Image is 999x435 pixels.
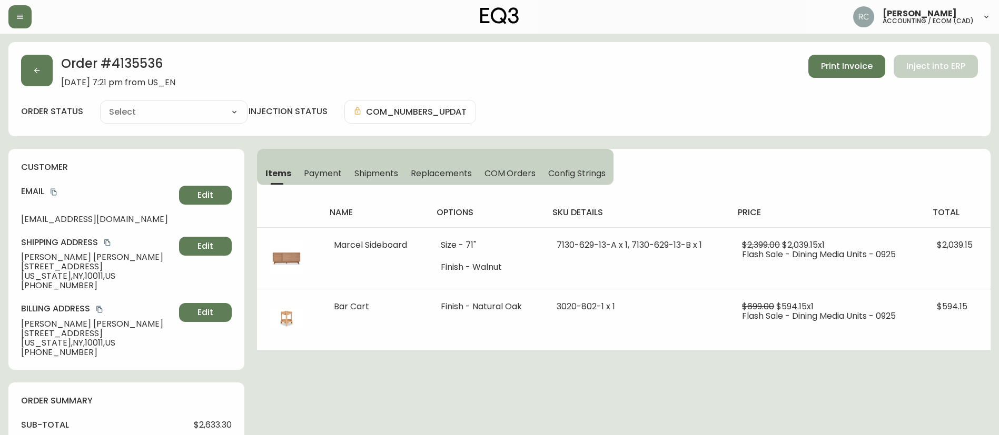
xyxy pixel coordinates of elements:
[179,303,232,322] button: Edit
[21,319,175,329] span: [PERSON_NAME] [PERSON_NAME]
[441,302,531,311] li: Finish - Natural Oak
[552,207,721,218] h4: sku details
[548,168,605,179] span: Config Strings
[48,187,59,197] button: copy
[937,300,967,312] span: $594.15
[21,303,175,315] h4: Billing Address
[21,186,175,197] h4: Email
[484,168,536,179] span: COM Orders
[883,18,974,24] h5: accounting / ecom (cad)
[21,419,69,431] h4: sub-total
[61,78,175,87] span: [DATE] 7:21 pm from US_EN
[557,239,702,251] span: 7130-629-13-A x 1, 7130-629-13-B x 1
[197,189,213,201] span: Edit
[270,240,303,274] img: 69d8450e-6f31-461c-8254-65e7c8674653Optional[marcel-large-oak-sideboard].jpg
[21,281,175,290] span: [PHONE_NUMBER]
[21,262,175,271] span: [STREET_ADDRESS]
[821,60,873,72] span: Print Invoice
[21,106,83,117] label: order status
[21,348,175,357] span: [PHONE_NUMBER]
[557,300,615,312] span: 3020-802-1 x 1
[61,55,175,78] h2: Order # 4135536
[776,300,814,312] span: $594.15 x 1
[334,300,369,312] span: Bar Cart
[853,6,874,27] img: f4ba4e02bd060be8f1386e3ca455bd0e
[441,240,531,250] li: Size - 71"
[21,338,175,348] span: [US_STATE] , NY , 10011 , US
[411,168,471,179] span: Replacements
[937,239,973,251] span: $2,039.15
[94,304,105,315] button: copy
[197,307,213,318] span: Edit
[330,207,420,218] h4: name
[480,7,519,24] img: logo
[304,168,342,179] span: Payment
[21,161,232,173] h4: customer
[782,239,825,251] span: $2,039.15 x 1
[441,262,531,272] li: Finish - Walnut
[742,239,780,251] span: $2,399.00
[354,168,399,179] span: Shipments
[21,329,175,338] span: [STREET_ADDRESS]
[102,237,113,248] button: copy
[179,237,232,256] button: Edit
[742,248,896,260] span: Flash Sale - Dining Media Units - 0925
[270,302,303,336] img: 3020-802-MC-400-1-clji4csjj064q0114ix3kqhtt.jpg
[194,420,232,430] span: $2,633.30
[249,106,328,117] h4: injection status
[197,240,213,252] span: Edit
[21,252,175,262] span: [PERSON_NAME] [PERSON_NAME]
[265,168,291,179] span: Items
[21,237,175,248] h4: Shipping Address
[21,215,175,224] span: [EMAIL_ADDRESS][DOMAIN_NAME]
[738,207,916,218] h4: price
[808,55,885,78] button: Print Invoice
[21,271,175,281] span: [US_STATE] , NY , 10011 , US
[334,239,407,251] span: Marcel Sideboard
[883,9,957,18] span: [PERSON_NAME]
[437,207,536,218] h4: options
[179,186,232,205] button: Edit
[742,310,896,322] span: Flash Sale - Dining Media Units - 0925
[21,395,232,407] h4: order summary
[933,207,982,218] h4: total
[742,300,774,312] span: $699.00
